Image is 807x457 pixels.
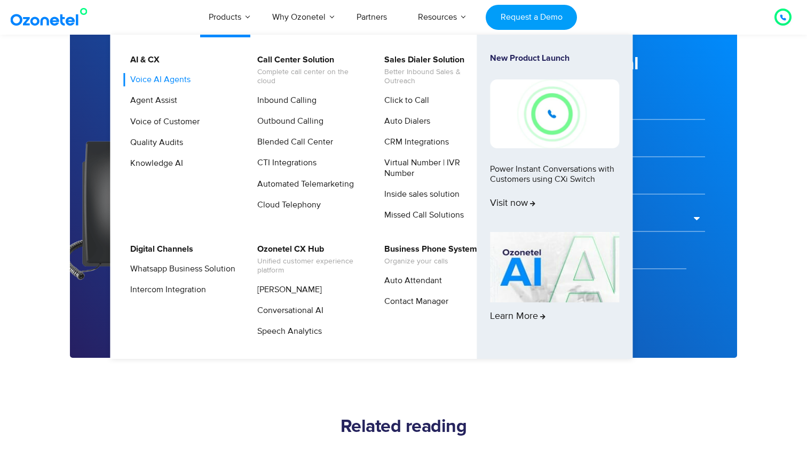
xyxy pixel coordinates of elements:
[123,136,185,149] a: Quality Audits
[377,295,450,308] a: Contact Manager
[377,156,491,180] a: Virtual Number | IVR Number
[486,5,577,30] a: Request a Demo
[123,73,192,86] a: Voice AI Agents
[490,232,619,341] a: Learn More
[250,325,323,338] a: Speech Analytics
[377,243,479,268] a: Business Phone SystemOrganize your calls
[123,157,185,170] a: Knowledge AI
[250,156,318,170] a: CTI Integrations
[377,115,432,128] a: Auto Dialers
[250,53,364,87] a: Call Center SolutionComplete call center on the cloud
[257,257,362,275] span: Unified customer experience platform
[250,243,364,277] a: Ozonetel CX HubUnified customer experience platform
[257,68,362,86] span: Complete call center on the cloud
[123,283,208,296] a: Intercom Integration
[490,79,619,148] img: New-Project-17.png
[123,243,195,256] a: Digital Channels
[490,198,535,210] span: Visit now
[250,178,355,191] a: Automated Telemarketing
[250,304,325,317] a: Conversational AI
[123,94,179,107] a: Agent Assist
[377,135,450,149] a: CRM Integrations
[250,283,323,296] a: [PERSON_NAME]
[250,115,325,128] a: Outbound Calling
[377,209,465,222] a: Missed Call Solutions
[123,115,201,129] a: Voice of Customer
[377,94,431,107] a: Click to Call
[490,232,619,302] img: AI
[377,53,491,87] a: Sales Dialer SolutionBetter Inbound Sales & Outreach
[384,257,477,266] span: Organize your calls
[377,188,461,201] a: Inside sales solution
[384,68,489,86] span: Better Inbound Sales & Outreach
[70,416,737,438] h2: Related reading
[490,311,545,323] span: Learn More
[377,274,444,287] a: Auto Attendant
[123,262,237,276] a: Whatsapp Business Solution
[250,94,318,107] a: Inbound Calling
[123,53,161,67] a: AI & CX
[490,53,619,228] a: New Product LaunchPower Instant Conversations with Customers using CXi SwitchVisit now
[250,198,322,212] a: Cloud Telephony
[250,135,335,149] a: Blended Call Center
